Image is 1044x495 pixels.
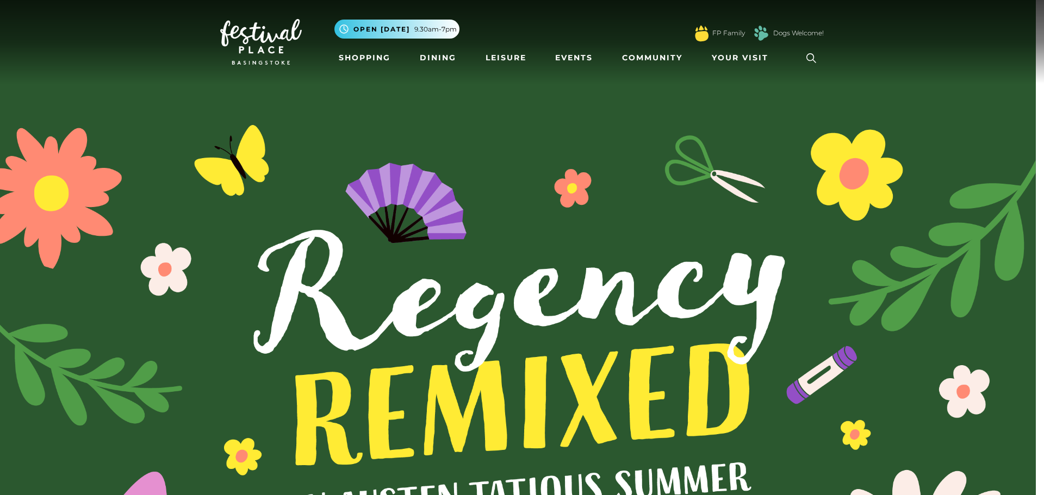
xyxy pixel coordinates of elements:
span: 9.30am-7pm [414,24,457,34]
span: Open [DATE] [353,24,410,34]
a: Dogs Welcome! [773,28,824,38]
a: Dining [415,48,461,68]
img: Festival Place Logo [220,19,302,65]
a: Shopping [334,48,395,68]
button: Open [DATE] 9.30am-7pm [334,20,459,39]
a: Leisure [481,48,531,68]
span: Your Visit [712,52,768,64]
a: Events [551,48,597,68]
a: FP Family [712,28,745,38]
a: Your Visit [707,48,778,68]
a: Community [618,48,687,68]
